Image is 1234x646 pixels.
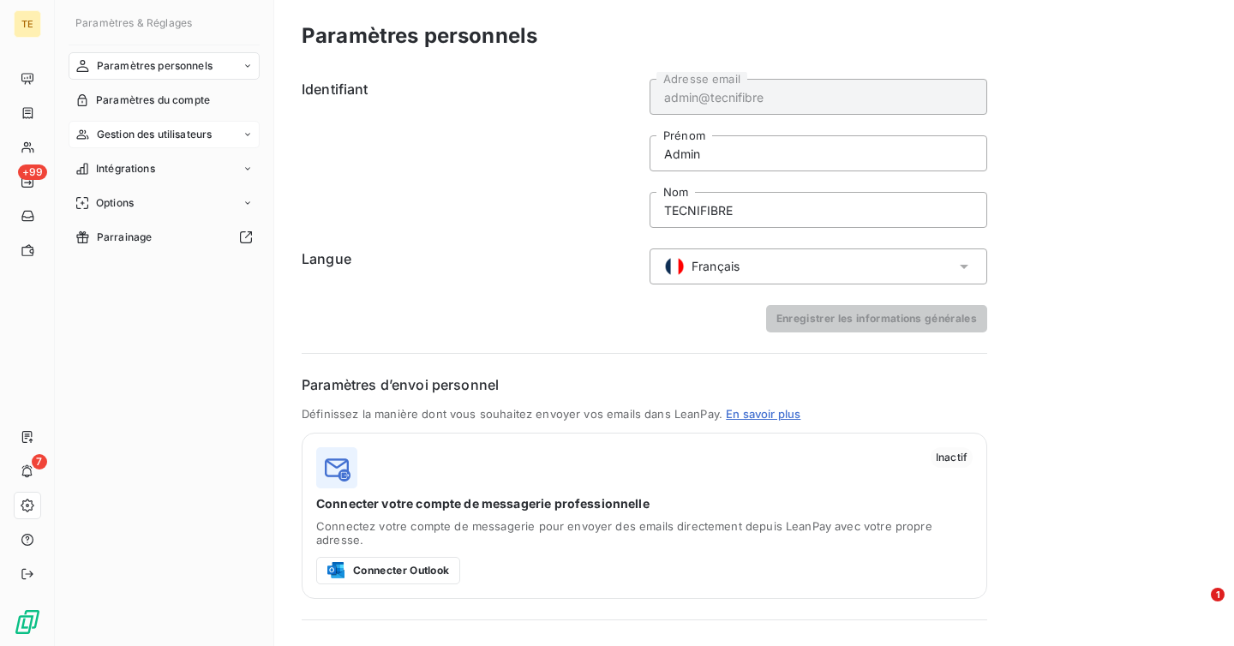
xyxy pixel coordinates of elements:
[32,454,47,470] span: 7
[69,87,260,114] a: Paramètres du compte
[302,21,537,51] h3: Paramètres personnels
[766,305,987,332] button: Enregistrer les informations générales
[97,127,213,142] span: Gestion des utilisateurs
[69,224,260,251] a: Parrainage
[650,79,987,115] input: placeholder
[316,447,357,488] img: logo
[96,161,155,176] span: Intégrations
[316,519,973,547] span: Connectez votre compte de messagerie pour envoyer des emails directement depuis LeanPay avec votr...
[96,195,134,211] span: Options
[316,495,973,512] span: Connecter votre compte de messagerie professionnelle
[96,93,210,108] span: Paramètres du compte
[316,557,460,584] button: Connecter Outlook
[1211,588,1225,601] span: 1
[692,258,740,275] span: Français
[302,79,639,228] h6: Identifiant
[302,407,722,421] span: Définissez la manière dont vous souhaitez envoyer vos emails dans LeanPay.
[302,248,639,284] h6: Langue
[650,135,987,171] input: placeholder
[726,407,800,421] a: En savoir plus
[14,10,41,38] div: TE
[97,230,153,245] span: Parrainage
[14,608,41,636] img: Logo LeanPay
[75,16,192,29] span: Paramètres & Réglages
[97,58,213,74] span: Paramètres personnels
[931,447,973,468] span: Inactif
[302,374,987,395] h6: Paramètres d’envoi personnel
[650,192,987,228] input: placeholder
[1176,588,1217,629] iframe: Intercom live chat
[18,164,47,180] span: +99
